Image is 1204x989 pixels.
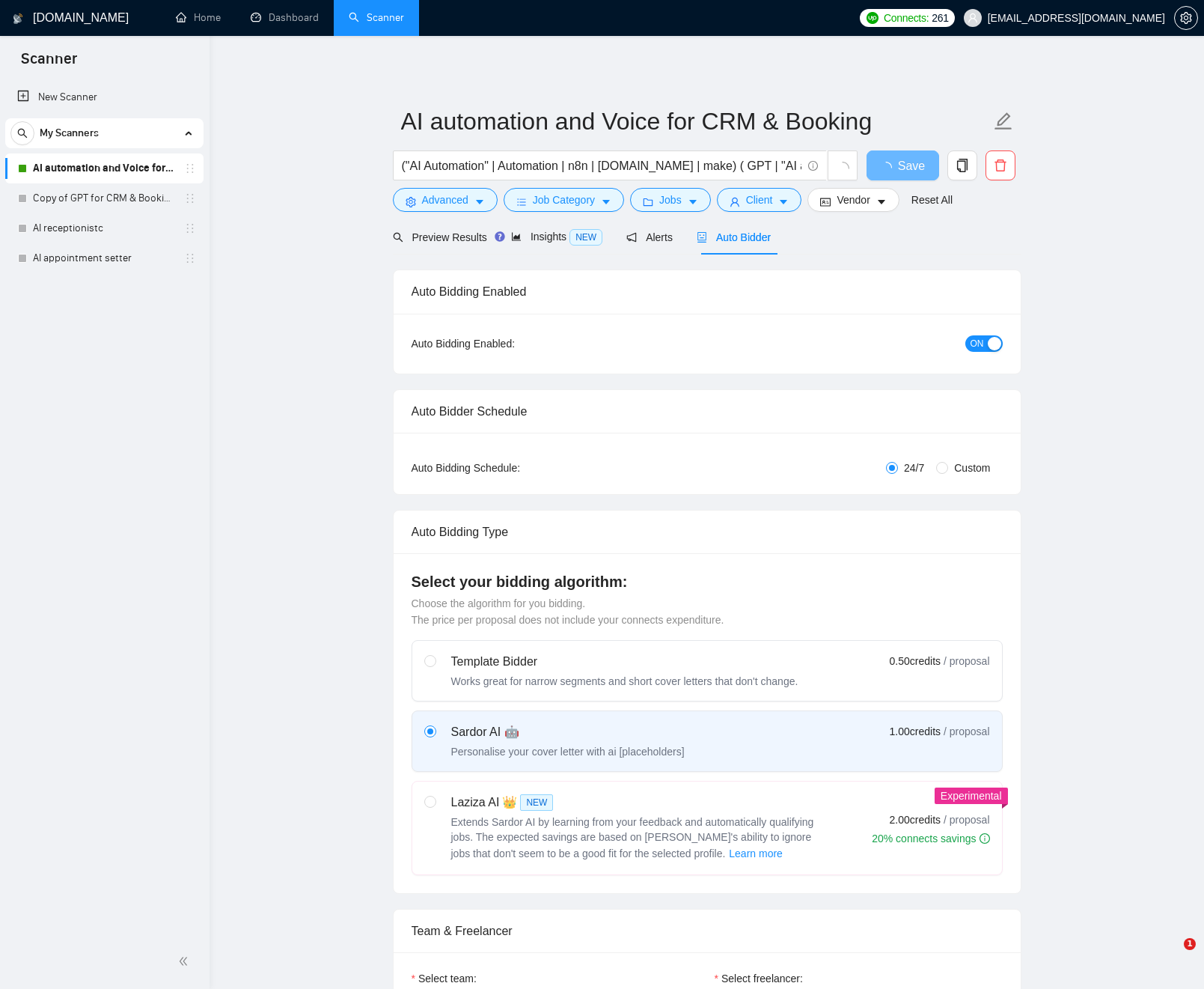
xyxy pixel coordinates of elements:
span: Scanner [9,48,89,79]
span: 👑 [502,794,517,812]
input: Scanner name... [401,103,991,140]
button: setting [1174,6,1198,30]
span: loading [880,162,898,174]
a: Reset All [911,192,953,208]
span: copy [948,159,977,172]
span: 261 [932,10,948,26]
span: folder [643,196,653,207]
span: My Scanners [40,118,99,148]
span: setting [406,196,416,207]
span: Save [898,156,925,175]
span: user [968,13,978,23]
span: 0.50 credits [890,653,941,669]
span: notification [626,232,637,243]
div: Auto Bidding Enabled: [412,335,608,352]
span: Client [746,192,773,208]
span: NEW [569,229,602,246]
span: Experimental [941,790,1002,802]
div: Auto Bidder Schedule [412,390,1003,433]
div: Tooltip anchor [493,230,507,243]
span: Insights [511,231,602,243]
img: upwork-logo.png [867,12,878,24]
input: Search Freelance Jobs... [402,156,801,175]
div: Works great for narrow segments and short cover letters that don't change. [451,674,798,689]
div: Auto Bidding Type [412,511,1003,553]
span: double-left [178,954,193,969]
span: / proposal [944,812,989,827]
button: copy [947,150,977,180]
label: Select freelancer: [715,970,803,987]
a: AI receptionistc [33,213,175,243]
span: 1.00 credits [890,723,941,740]
span: Advanced [422,192,468,208]
span: NEW [520,794,553,811]
span: Preview Results [393,231,487,243]
button: barsJob Categorycaret-down [504,188,624,212]
span: area-chart [511,231,522,242]
div: Laziza AI [451,794,825,812]
span: caret-down [601,196,611,207]
span: caret-down [778,196,789,207]
a: dashboardDashboard [251,11,319,24]
span: loading [836,162,849,175]
span: user [730,196,740,207]
span: robot [697,232,707,243]
span: / proposal [944,654,989,669]
span: bars [516,196,527,207]
span: Learn more [729,845,783,862]
button: Laziza AI NEWExtends Sardor AI by learning from your feedback and automatically qualifying jobs. ... [728,845,783,862]
a: searchScanner [349,11,404,24]
span: search [393,232,403,243]
a: homeHome [176,11,221,24]
span: ON [971,335,984,352]
button: settingAdvancedcaret-down [393,188,498,212]
h4: Select your bidding algorithm: [412,571,1003,592]
span: holder [184,162,196,174]
span: 1 [1184,938,1196,950]
span: info-circle [808,161,818,171]
div: Team & Freelancer [412,910,1003,952]
span: setting [1175,12,1197,24]
span: search [11,128,34,139]
span: 2.00 credits [890,812,941,828]
span: holder [184,252,196,264]
button: search [10,121,34,145]
a: Copy of GPT for CRM & Booking [33,183,175,213]
span: / proposal [944,724,989,739]
button: userClientcaret-down [717,188,802,212]
span: delete [986,159,1015,172]
a: setting [1174,12,1198,24]
span: idcard [820,196,831,207]
a: AI appointment setter [33,243,175,273]
div: Auto Bidding Enabled [412,270,1003,313]
button: delete [985,150,1015,180]
img: logo [13,7,23,31]
span: Job Category [533,192,595,208]
div: 20% connects savings [872,831,989,846]
div: Auto Bidding Schedule: [412,460,608,476]
div: Template Bidder [451,653,798,671]
span: Alerts [626,231,673,243]
span: Extends Sardor AI by learning from your feedback and automatically qualifying jobs. The expected ... [451,816,814,859]
span: edit [994,112,1013,131]
li: New Scanner [5,82,204,112]
span: Custom [948,460,996,476]
span: 24/7 [898,460,930,476]
span: info-circle [980,833,990,844]
span: Connects: [884,10,929,26]
span: Vendor [837,192,870,208]
span: caret-down [474,196,485,207]
span: holder [184,222,196,234]
a: AI automation and Voice for CRM & Booking [33,153,175,183]
div: Sardor AI 🤖 [451,723,685,741]
button: Save [867,150,939,180]
button: idcardVendorcaret-down [807,188,899,212]
iframe: Intercom live chat [1153,938,1189,974]
li: My Scanners [5,118,204,273]
span: caret-down [876,196,887,207]
label: Select team: [412,970,477,987]
span: Jobs [659,192,682,208]
div: Personalise your cover letter with ai [placeholders] [451,744,685,759]
span: Auto Bidder [697,231,771,243]
button: folderJobscaret-down [630,188,711,212]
